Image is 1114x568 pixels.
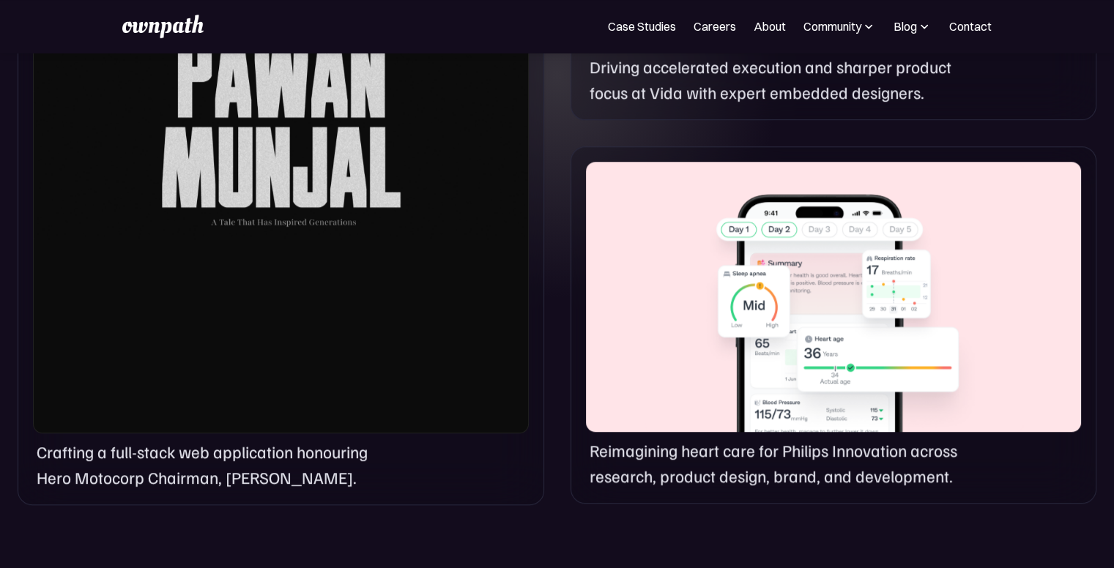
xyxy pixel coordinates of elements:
a: About [754,18,786,35]
div: Blog [894,18,932,35]
div: Blog [894,18,917,35]
a: Case Studies [608,18,676,35]
a: Careers [694,18,736,35]
p: Crafting a full-stack web application honouring Hero Motocorp Chairman, [PERSON_NAME]. [37,439,391,489]
div: Community [803,18,861,35]
p: Driving accelerated execution and sharper product focus at Vida with expert embedded designers. [590,54,973,104]
p: Reimagining heart care for Philips Innovation across research, product design, brand, and develop... [590,438,973,487]
div: Community [803,18,876,35]
a: Contact [949,18,992,35]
